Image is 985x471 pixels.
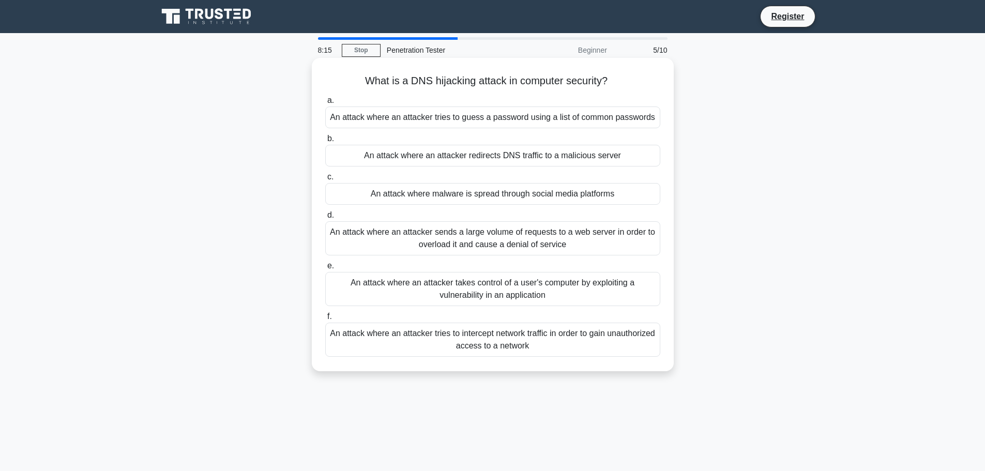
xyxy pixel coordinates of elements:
[765,10,810,23] a: Register
[523,40,613,60] div: Beginner
[342,44,381,57] a: Stop
[327,96,334,104] span: a.
[327,261,334,270] span: e.
[327,172,334,181] span: c.
[381,40,523,60] div: Penetration Tester
[325,323,660,357] div: An attack where an attacker tries to intercept network traffic in order to gain unauthorized acce...
[327,210,334,219] span: d.
[325,145,660,166] div: An attack where an attacker redirects DNS traffic to a malicious server
[327,134,334,143] span: b.
[327,312,332,321] span: f.
[325,107,660,128] div: An attack where an attacker tries to guess a password using a list of common passwords
[312,40,342,60] div: 8:15
[324,74,661,88] h5: What is a DNS hijacking attack in computer security?
[325,183,660,205] div: An attack where malware is spread through social media platforms
[325,221,660,255] div: An attack where an attacker sends a large volume of requests to a web server in order to overload...
[325,272,660,306] div: An attack where an attacker takes control of a user's computer by exploiting a vulnerability in a...
[613,40,674,60] div: 5/10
